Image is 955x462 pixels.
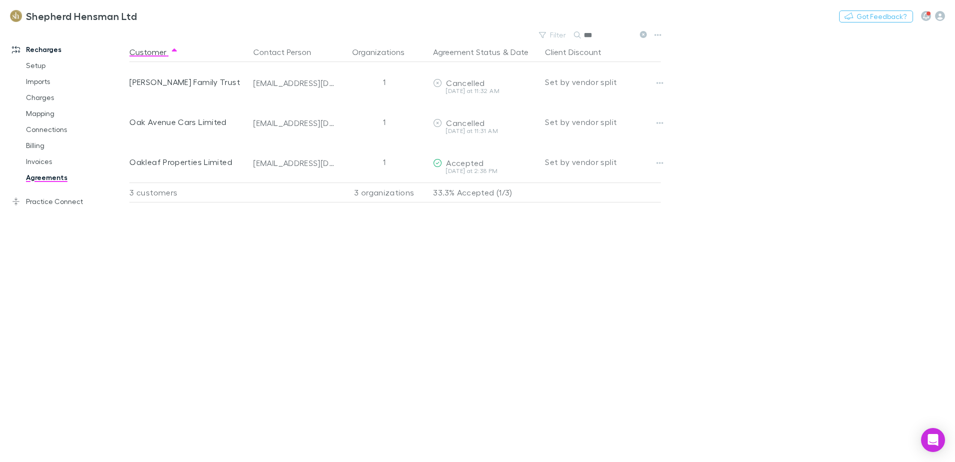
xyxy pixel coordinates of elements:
div: 1 [339,62,429,102]
div: 3 customers [129,182,249,202]
a: Connections [16,121,135,137]
a: Invoices [16,153,135,169]
img: Shepherd Hensman Ltd's Logo [10,10,22,22]
div: [EMAIL_ADDRESS][DOMAIN_NAME] [253,118,335,128]
a: Billing [16,137,135,153]
a: Mapping [16,105,135,121]
div: Open Intercom Messenger [921,428,945,452]
div: 1 [339,102,429,142]
div: Oakleaf Properties Limited [129,142,245,182]
span: Accepted [446,158,483,167]
button: Client Discount [545,42,613,62]
div: Set by vendor split [545,102,661,142]
a: Agreements [16,169,135,185]
div: [EMAIL_ADDRESS][DOMAIN_NAME] [253,158,335,168]
button: Filter [534,29,572,41]
div: Set by vendor split [545,62,661,102]
div: & [433,42,537,62]
a: Imports [16,73,135,89]
div: Oak Avenue Cars Limited [129,102,245,142]
a: Recharges [2,41,135,57]
button: Agreement Status [433,42,500,62]
div: [DATE] at 11:31 AM [433,128,537,134]
div: [DATE] at 2:38 PM [433,168,537,174]
p: 33.3% Accepted (1/3) [433,183,537,202]
div: Set by vendor split [545,142,661,182]
button: Contact Person [253,42,323,62]
span: Cancelled [446,118,484,127]
a: Shepherd Hensman Ltd [4,4,143,28]
button: Organizations [352,42,417,62]
a: Setup [16,57,135,73]
button: Customer [129,42,178,62]
div: [DATE] at 11:32 AM [433,88,537,94]
button: Got Feedback? [839,10,913,22]
a: Practice Connect [2,193,135,209]
button: Date [510,42,528,62]
div: [EMAIL_ADDRESS][DOMAIN_NAME] [253,78,335,88]
h3: Shepherd Hensman Ltd [26,10,137,22]
span: Cancelled [446,78,484,87]
div: [PERSON_NAME] Family Trust [129,62,245,102]
div: 1 [339,142,429,182]
div: 3 organizations [339,182,429,202]
a: Charges [16,89,135,105]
